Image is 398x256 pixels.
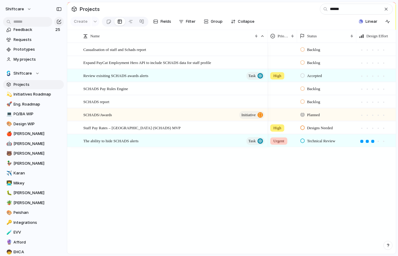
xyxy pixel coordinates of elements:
[5,160,12,167] button: 🦆
[6,209,11,216] div: 🎨
[3,129,64,138] a: 🍎[PERSON_NAME]
[6,219,11,226] div: 🔑
[83,137,139,144] span: The ability to hide SCHADS alerts
[6,140,11,147] div: 🤖
[14,239,62,245] span: Afford
[365,19,377,25] span: Linear
[83,72,148,79] span: Review exisiting SCHADS awards alerts
[6,120,11,127] div: 🎨
[3,188,64,197] a: 🐛[PERSON_NAME]
[14,91,62,97] span: Initiatives Roadmap
[5,180,12,186] button: 👨‍💻
[5,91,12,97] button: 💫
[3,198,64,207] div: 🪴[PERSON_NAME]
[307,112,320,118] span: Planned
[3,228,64,237] div: 🧪EVV
[3,45,64,54] a: Prototypes
[14,121,62,127] span: Design WIP
[5,111,12,117] button: 💻
[6,101,11,108] div: 🚀
[307,138,335,144] span: Technical Review
[211,19,223,25] span: Group
[14,150,62,157] span: [PERSON_NAME]
[14,200,62,206] span: [PERSON_NAME]
[246,137,265,145] button: Task
[238,19,255,25] span: Collapse
[307,86,320,92] span: Backlog
[5,239,12,245] button: 🔮
[5,210,12,216] button: 🎨
[5,249,12,255] button: 🧒
[14,190,62,196] span: [PERSON_NAME]
[246,72,265,80] button: Task
[3,169,64,178] a: ✈️Karan
[14,180,62,186] span: Mikey
[14,56,62,62] span: My projects
[3,208,64,217] a: 🎨Peishan
[248,137,256,145] span: Task
[186,19,196,25] span: Filter
[14,141,62,147] span: [PERSON_NAME]
[5,229,12,235] button: 🧪
[151,17,174,26] button: Fields
[307,73,322,79] span: Accepted
[5,131,12,137] button: 🍎
[3,179,64,188] a: 👨‍💻Mikey
[83,111,112,118] span: SCHADS/Awards
[273,138,284,144] span: Urgent
[6,160,11,167] div: 🦆
[3,25,64,34] a: Feedback25
[273,73,281,79] span: High
[14,111,62,117] span: PO/BA WIP
[161,19,171,25] span: Fields
[6,170,11,177] div: ✈️
[55,27,61,33] span: 25
[14,82,62,88] span: Projects
[5,150,12,157] button: 🐻
[273,125,281,131] span: High
[3,100,64,109] div: 🚀Eng. Roadmap
[83,124,181,131] span: Staff Pay Rates – [GEOGRAPHIC_DATA] (SCHADS) MVP
[5,121,12,127] button: 🎨
[6,150,11,157] div: 🐻
[3,218,64,227] a: 🔑Integrations
[228,17,257,26] button: Collapse
[83,59,211,66] span: Expand PayCat Employment Hero API to include SCHADS data for staff profile
[6,180,11,187] div: 👨‍💻
[5,170,12,176] button: ✈️
[90,33,100,39] span: Name
[3,120,64,129] a: 🎨Design WIP
[6,190,11,197] div: 🐛
[14,220,62,226] span: Integrations
[366,33,388,39] span: Design Effort
[5,101,12,107] button: 🚀
[3,139,64,148] a: 🤖[PERSON_NAME]
[6,249,11,256] div: 🧒
[239,111,265,119] button: initiative
[241,111,256,119] span: initiative
[83,85,128,92] span: SCHADS Pay Rules Engine
[3,35,64,44] a: Requests
[3,149,64,158] div: 🐻[PERSON_NAME]
[3,4,35,14] button: shiftcare
[307,60,320,66] span: Backlog
[5,190,12,196] button: 🐛
[14,70,32,76] span: Shiftcare
[3,90,64,99] a: 💫Initiatives Roadmap
[3,109,64,119] a: 💻PO/BA WIP
[307,47,320,53] span: Backlog
[3,80,64,89] a: Projects
[6,130,11,137] div: 🍎
[3,55,64,64] a: My projects
[14,37,62,43] span: Requests
[83,46,146,53] span: Casualisation of staff and Schads report
[6,111,11,118] div: 💻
